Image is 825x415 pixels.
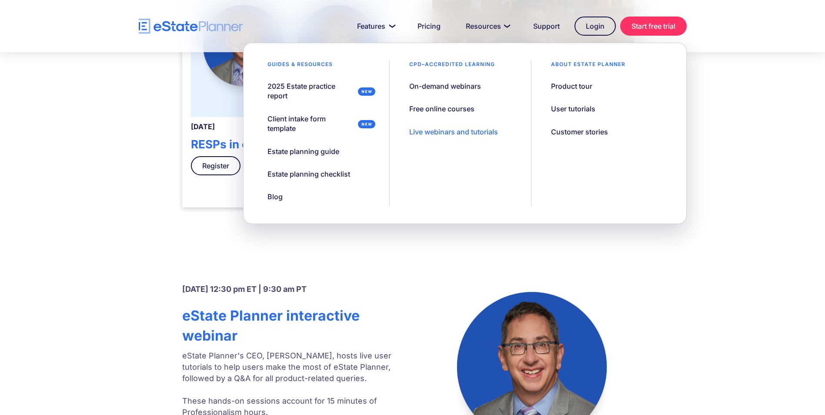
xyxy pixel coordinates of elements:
strong: RESPs in estate plans [191,137,309,151]
a: Product tour [540,77,603,95]
strong: eState Planner interactive webinar [182,307,360,344]
strong: [DATE] 12:30 pm ET | 9:30 am PT [182,284,307,294]
a: Live webinars and tutorials [398,123,509,141]
div: 2025 Estate practice report [267,81,354,101]
a: Features [347,17,403,35]
a: Client intake form template [257,110,381,138]
a: Register [191,156,240,175]
div: Estate planning checklist [267,169,350,179]
div: Customer stories [551,127,608,137]
div: Free online courses [409,104,474,114]
a: Login [574,17,616,36]
a: Start free trial [620,17,687,36]
div: Product tour [551,81,592,91]
div: About estate planner [540,60,636,73]
a: Pricing [407,17,451,35]
a: Resources [455,17,518,35]
div: Estate planning guide [267,147,339,156]
a: home [139,19,243,34]
a: Estate planning checklist [257,165,361,183]
div: CPD–accredited learning [398,60,506,73]
a: On-demand webinars [398,77,492,95]
a: 2025 Estate practice report [257,77,381,105]
a: User tutorials [540,100,606,118]
a: Support [523,17,570,35]
div: Live webinars and tutorials [409,127,498,137]
div: Blog [267,192,283,201]
a: Customer stories [540,123,619,141]
div: Guides & resources [257,60,344,73]
div: On-demand webinars [409,81,481,91]
div: User tutorials [551,104,595,114]
a: Free online courses [398,100,485,118]
a: Blog [257,187,294,206]
a: Estate planning guide [257,142,350,161]
div: Client intake form template [267,114,354,134]
strong: [DATE] [191,122,215,131]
